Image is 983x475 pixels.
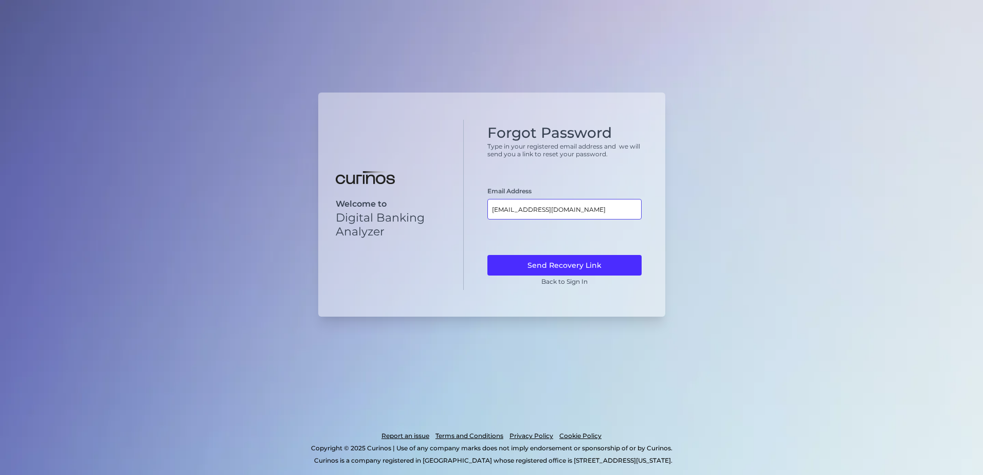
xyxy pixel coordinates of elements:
[509,430,553,442] a: Privacy Policy
[53,454,933,467] p: Curinos is a company registered in [GEOGRAPHIC_DATA] whose registered office is [STREET_ADDRESS][...
[487,124,642,142] h1: Forgot Password
[336,211,446,239] p: Digital Banking Analyzer
[541,278,588,285] a: Back to Sign In
[559,430,602,442] a: Cookie Policy
[336,171,395,185] img: Digital Banking Analyzer
[487,187,532,195] label: Email Address
[435,430,503,442] a: Terms and Conditions
[50,442,933,454] p: Copyright © 2025 Curinos | Use of any company marks does not imply endorsement or sponsorship of ...
[487,142,642,158] p: Type in your registered email address and we will send you a link to reset your password.
[487,199,642,220] input: Email
[336,199,446,209] p: Welcome to
[381,430,429,442] a: Report an issue
[487,255,642,276] button: Send Recovery Link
